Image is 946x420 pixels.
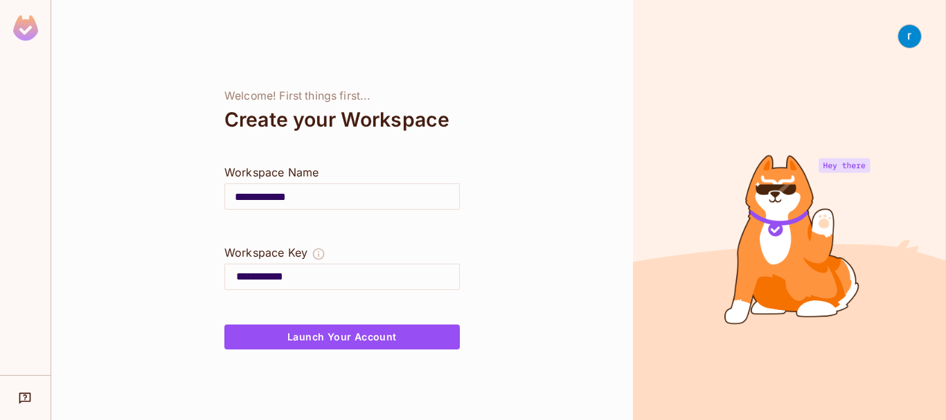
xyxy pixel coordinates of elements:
[898,25,921,48] img: rajasekaran
[10,384,41,412] div: Help & Updates
[224,164,460,181] div: Workspace Name
[224,244,307,261] div: Workspace Key
[13,15,38,41] img: SReyMgAAAABJRU5ErkJggg==
[224,89,460,103] div: Welcome! First things first...
[224,103,460,136] div: Create your Workspace
[312,244,325,264] button: The Workspace Key is unique, and serves as the identifier of your workspace.
[224,325,460,349] button: Launch Your Account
